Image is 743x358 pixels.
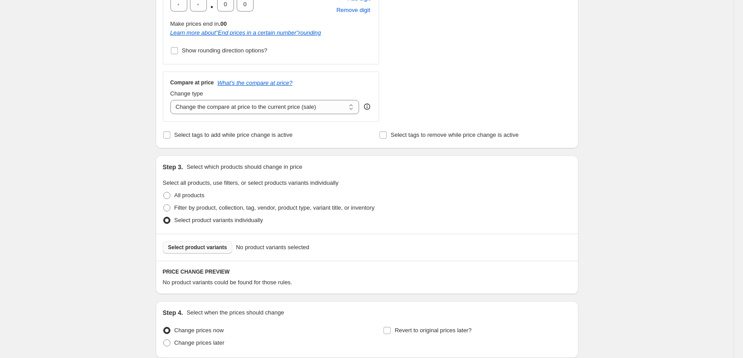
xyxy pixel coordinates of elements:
span: Filter by product, collection, tag, vendor, product type, variant title, or inventory [174,204,375,211]
p: Select when the prices should change [186,308,284,317]
h3: Compare at price [170,79,214,86]
a: Learn more about"End prices in a certain number"rounding [170,29,321,36]
span: Change type [170,90,203,97]
span: Make prices end in [170,20,227,27]
button: Select product variants [163,241,233,254]
span: Change prices now [174,327,224,334]
span: Remove digit [336,6,370,15]
h2: Step 4. [163,308,183,317]
span: Show rounding direction options? [182,47,267,54]
span: Select product variants individually [174,217,263,223]
span: Select product variants [168,244,227,251]
h6: PRICE CHANGE PREVIEW [163,268,571,275]
i: Learn more about " End prices in a certain number " rounding [170,29,321,36]
span: All products [174,192,205,199]
span: Revert to original prices later? [395,327,472,334]
span: Select tags to remove while price change is active [391,131,519,138]
span: Change prices later [174,339,225,346]
p: Select which products should change in price [186,163,302,171]
span: Select all products, use filters, or select products variants individually [163,179,339,186]
b: .00 [219,20,227,27]
button: What's the compare at price? [218,80,293,86]
h2: Step 3. [163,163,183,171]
span: No product variants could be found for those rules. [163,279,292,286]
span: No product variants selected [236,243,309,252]
div: help [363,102,371,111]
span: Select tags to add while price change is active [174,131,293,138]
button: Remove placeholder [335,4,371,16]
